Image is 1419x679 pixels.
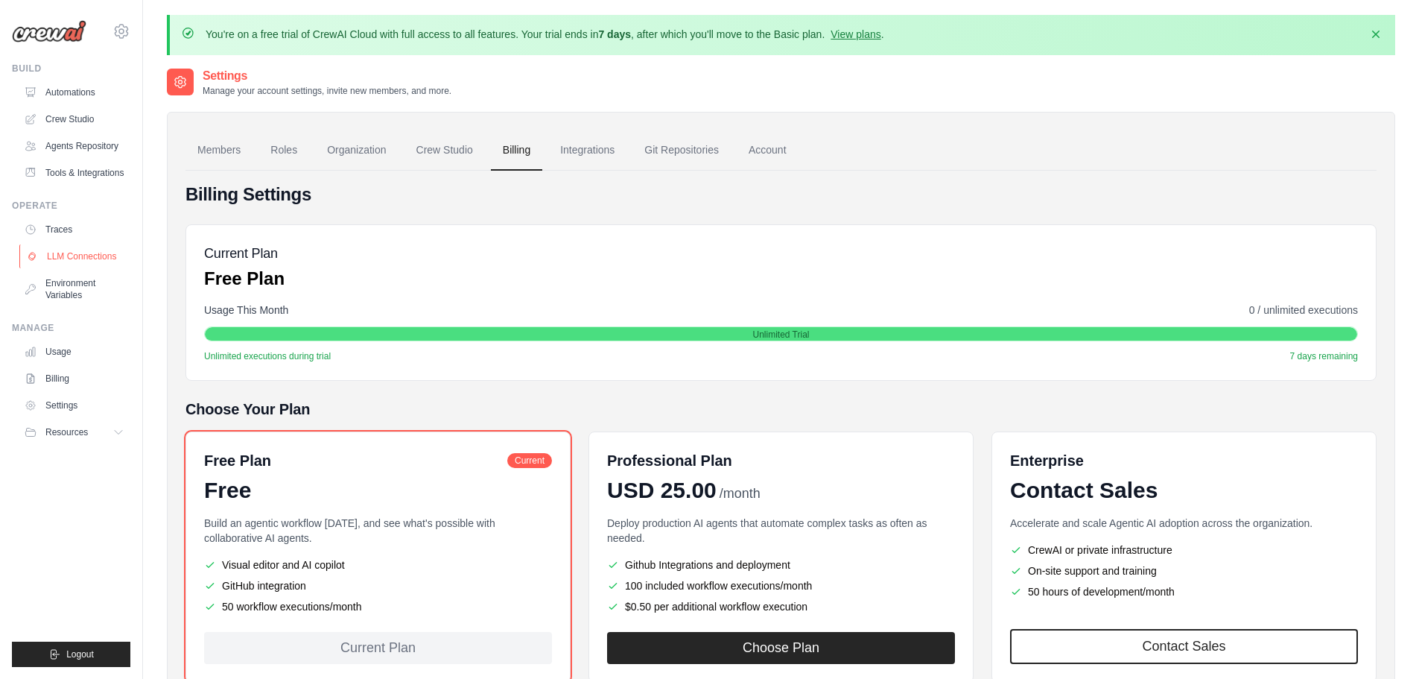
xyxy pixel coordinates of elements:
[491,130,542,171] a: Billing
[204,477,552,504] div: Free
[507,453,552,468] span: Current
[18,367,130,391] a: Billing
[737,130,799,171] a: Account
[204,450,271,471] h6: Free Plan
[206,27,884,42] p: You're on a free trial of CrewAI Cloud with full access to all features. Your trial ends in , aft...
[607,632,955,664] button: Choose Plan
[1249,303,1358,318] span: 0 / unlimited executions
[204,599,552,614] li: 50 workflow executions/month
[607,477,717,504] span: USD 25.00
[204,558,552,572] li: Visual editor and AI copilot
[45,426,88,438] span: Resources
[204,243,285,264] h5: Current Plan
[185,399,1377,420] h5: Choose Your Plan
[12,322,130,334] div: Manage
[607,450,732,471] h6: Professional Plan
[204,632,552,664] div: Current Plan
[607,558,955,572] li: Github Integrations and deployment
[204,578,552,593] li: GitHub integration
[12,20,86,42] img: Logo
[607,578,955,593] li: 100 included workflow executions/month
[18,394,130,417] a: Settings
[18,80,130,104] a: Automations
[752,329,809,341] span: Unlimited Trial
[1290,350,1358,362] span: 7 days remaining
[66,648,94,660] span: Logout
[204,267,285,291] p: Free Plan
[204,303,288,318] span: Usage This Month
[1010,516,1358,531] p: Accelerate and scale Agentic AI adoption across the organization.
[607,516,955,546] p: Deploy production AI agents that automate complex tasks as often as needed.
[18,134,130,158] a: Agents Repository
[1010,543,1358,558] li: CrewAI or private infrastructure
[831,28,880,40] a: View plans
[185,130,253,171] a: Members
[598,28,631,40] strong: 7 days
[548,130,626,171] a: Integrations
[18,420,130,444] button: Resources
[1010,477,1358,504] div: Contact Sales
[607,599,955,614] li: $0.50 per additional workflow execution
[18,161,130,185] a: Tools & Integrations
[18,340,130,364] a: Usage
[720,484,761,504] span: /month
[204,350,331,362] span: Unlimited executions during trial
[12,200,130,212] div: Operate
[12,63,130,75] div: Build
[185,183,1377,206] h4: Billing Settings
[1010,450,1358,471] h6: Enterprise
[12,642,130,667] button: Logout
[18,218,130,241] a: Traces
[404,130,485,171] a: Crew Studio
[632,130,731,171] a: Git Repositories
[19,244,132,268] a: LLM Connections
[1010,563,1358,578] li: On-site support and training
[203,67,451,85] h2: Settings
[204,516,552,546] p: Build an agentic workflow [DATE], and see what's possible with collaborative AI agents.
[1010,584,1358,599] li: 50 hours of development/month
[203,85,451,97] p: Manage your account settings, invite new members, and more.
[315,130,398,171] a: Organization
[18,107,130,131] a: Crew Studio
[18,271,130,307] a: Environment Variables
[1010,629,1358,664] a: Contact Sales
[258,130,309,171] a: Roles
